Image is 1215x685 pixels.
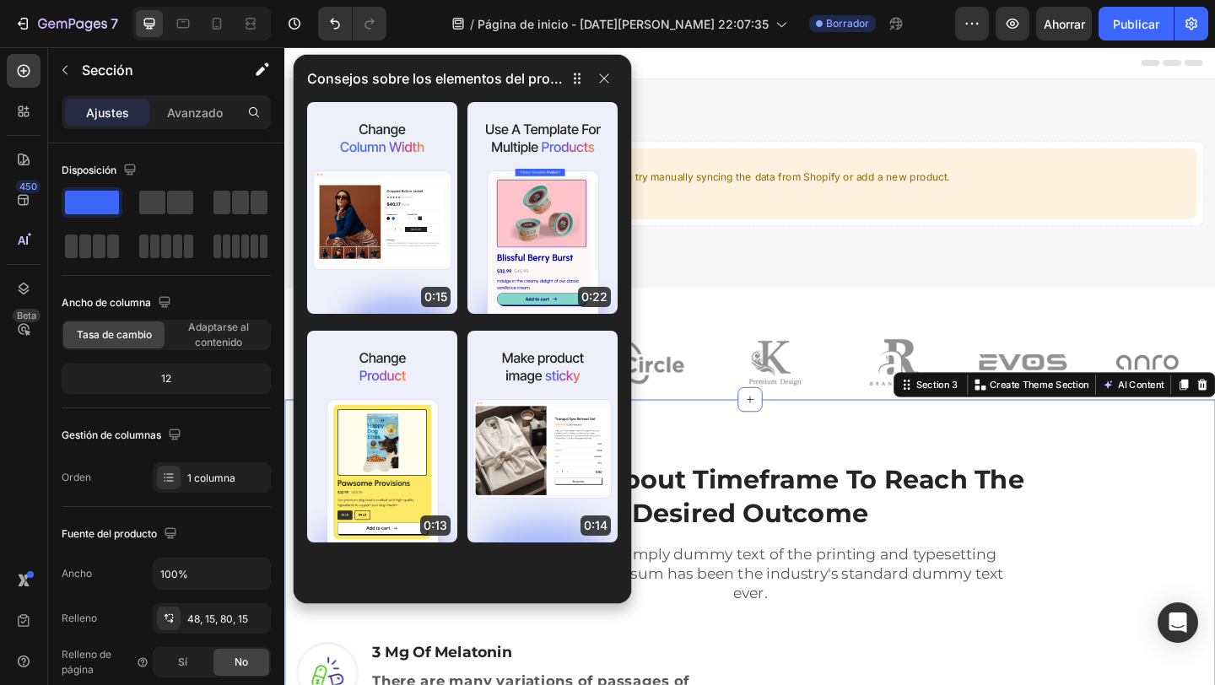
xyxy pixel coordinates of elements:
font: Ancho [62,567,92,580]
font: 0:14 [584,518,607,532]
iframe: Área de diseño [284,47,1215,685]
p: 3 Mg Of Melatonin [95,648,491,669]
button: Ahorrar [1036,7,1092,40]
p: Sección [82,60,220,80]
font: Fuente del producto [62,527,157,540]
button: Publicar [1099,7,1174,40]
font: Disposición [62,164,116,176]
button: AI Content [886,357,960,377]
p: Create Theme Section [767,359,875,375]
button: 7 [7,7,126,40]
div: Abrir Intercom Messenger [1158,602,1198,643]
font: Sí [178,655,187,668]
font: Borrador [826,17,869,30]
font: Orden [62,471,91,483]
font: Página de inicio - [DATE][PERSON_NAME] 22:07:35 [478,17,769,31]
font: Adaptarse al contenido [188,321,249,348]
font: 0:13 [424,518,447,532]
font: 0:22 [581,289,607,304]
div: Deshacer/Rehacer [318,7,386,40]
font: Gestión de columnas [62,429,161,441]
font: Publicar [1113,17,1159,31]
font: Beta [17,310,36,321]
font: No [235,655,248,668]
div: Section 3 [683,359,736,375]
font: Ancho de columna [62,296,151,309]
font: Ajustes [86,105,129,120]
font: 48, 15, 80, 15 [187,612,248,625]
font: Ahorrar [1044,17,1085,31]
font: Relleno de página [62,648,111,676]
font: Relleno [62,612,97,624]
font: 12 [161,372,171,385]
font: 0:15 [424,289,447,304]
font: 7 [111,15,118,32]
input: Auto [154,558,270,589]
font: Avanzado [167,105,223,120]
font: Tasa de cambio [77,328,152,341]
font: Sección [82,62,133,78]
font: Consejos sobre los elementos del producto [307,70,587,87]
font: / [470,17,474,31]
font: 450 [19,181,37,192]
font: 1 columna [187,472,235,484]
